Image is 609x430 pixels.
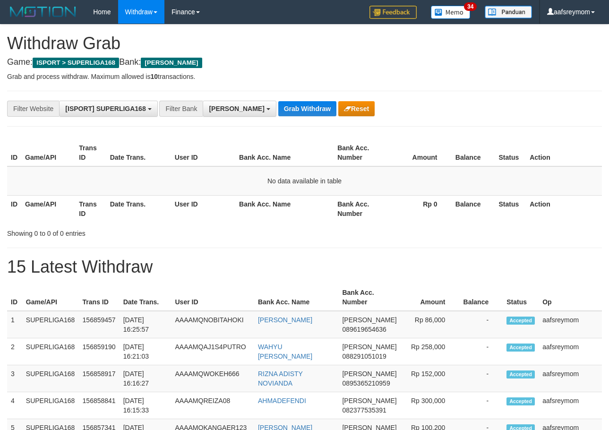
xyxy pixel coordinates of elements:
[7,34,602,53] h1: Withdraw Grab
[7,139,21,166] th: ID
[106,195,171,222] th: Date Trans.
[106,139,171,166] th: Date Trans.
[79,311,120,338] td: 156859457
[172,365,254,392] td: AAAAMQWOKEH666
[495,139,526,166] th: Status
[120,392,172,419] td: [DATE] 16:15:33
[22,311,79,338] td: SUPERLIGA168
[401,284,460,311] th: Amount
[120,365,172,392] td: [DATE] 16:16:27
[459,365,503,392] td: -
[278,101,336,116] button: Grab Withdraw
[79,284,120,311] th: Trans ID
[150,73,158,80] strong: 10
[75,139,106,166] th: Trans ID
[21,139,75,166] th: Game/API
[334,195,387,222] th: Bank Acc. Number
[7,258,602,276] h1: 15 Latest Withdraw
[7,284,22,311] th: ID
[65,105,146,112] span: [ISPORT] SUPERLIGA168
[120,311,172,338] td: [DATE] 16:25:57
[120,284,172,311] th: Date Trans.
[338,284,400,311] th: Bank Acc. Number
[387,195,452,222] th: Rp 0
[464,2,477,11] span: 34
[7,5,79,19] img: MOTION_logo.png
[22,284,79,311] th: Game/API
[485,6,532,18] img: panduan.png
[7,392,22,419] td: 4
[59,101,157,117] button: [ISPORT] SUPERLIGA168
[172,284,254,311] th: User ID
[22,338,79,365] td: SUPERLIGA168
[235,139,334,166] th: Bank Acc. Name
[539,365,602,392] td: aafsreymom
[79,365,120,392] td: 156858917
[7,311,22,338] td: 1
[539,284,602,311] th: Op
[526,139,602,166] th: Action
[495,195,526,222] th: Status
[120,338,172,365] td: [DATE] 16:21:03
[369,6,417,19] img: Feedback.jpg
[342,326,386,333] span: Copy 089619654636 to clipboard
[258,397,306,404] a: AHMADEFENDI
[235,195,334,222] th: Bank Acc. Name
[172,392,254,419] td: AAAAMQREIZA08
[342,406,386,414] span: Copy 082377535391 to clipboard
[342,316,396,324] span: [PERSON_NAME]
[7,225,247,238] div: Showing 0 to 0 of 0 entries
[7,58,602,67] h4: Game: Bank:
[7,365,22,392] td: 3
[431,6,471,19] img: Button%20Memo.svg
[539,311,602,338] td: aafsreymom
[387,139,452,166] th: Amount
[506,317,535,325] span: Accepted
[506,397,535,405] span: Accepted
[401,392,460,419] td: Rp 300,000
[79,338,120,365] td: 156859190
[401,365,460,392] td: Rp 152,000
[459,311,503,338] td: -
[342,370,396,378] span: [PERSON_NAME]
[159,101,203,117] div: Filter Bank
[7,166,602,196] td: No data available in table
[342,343,396,351] span: [PERSON_NAME]
[503,284,539,311] th: Status
[21,195,75,222] th: Game/API
[75,195,106,222] th: Trans ID
[141,58,202,68] span: [PERSON_NAME]
[334,139,387,166] th: Bank Acc. Number
[342,397,396,404] span: [PERSON_NAME]
[338,101,375,116] button: Reset
[7,338,22,365] td: 2
[22,392,79,419] td: SUPERLIGA168
[203,101,276,117] button: [PERSON_NAME]
[79,392,120,419] td: 156858841
[254,284,339,311] th: Bank Acc. Name
[171,195,235,222] th: User ID
[22,365,79,392] td: SUPERLIGA168
[7,72,602,81] p: Grab and process withdraw. Maximum allowed is transactions.
[342,353,386,360] span: Copy 088291051019 to clipboard
[172,311,254,338] td: AAAAMQNOBITAHOKI
[539,392,602,419] td: aafsreymom
[342,379,390,387] span: Copy 0895365210959 to clipboard
[506,344,535,352] span: Accepted
[171,139,235,166] th: User ID
[7,195,21,222] th: ID
[452,139,495,166] th: Balance
[258,343,312,360] a: WAHYU [PERSON_NAME]
[401,338,460,365] td: Rp 258,000
[539,338,602,365] td: aafsreymom
[506,370,535,378] span: Accepted
[526,195,602,222] th: Action
[452,195,495,222] th: Balance
[33,58,119,68] span: ISPORT > SUPERLIGA168
[258,370,303,387] a: RIZNA ADISTY NOVIANDA
[209,105,264,112] span: [PERSON_NAME]
[7,101,59,117] div: Filter Website
[258,316,312,324] a: [PERSON_NAME]
[172,338,254,365] td: AAAAMQAJ1S4PUTRO
[459,284,503,311] th: Balance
